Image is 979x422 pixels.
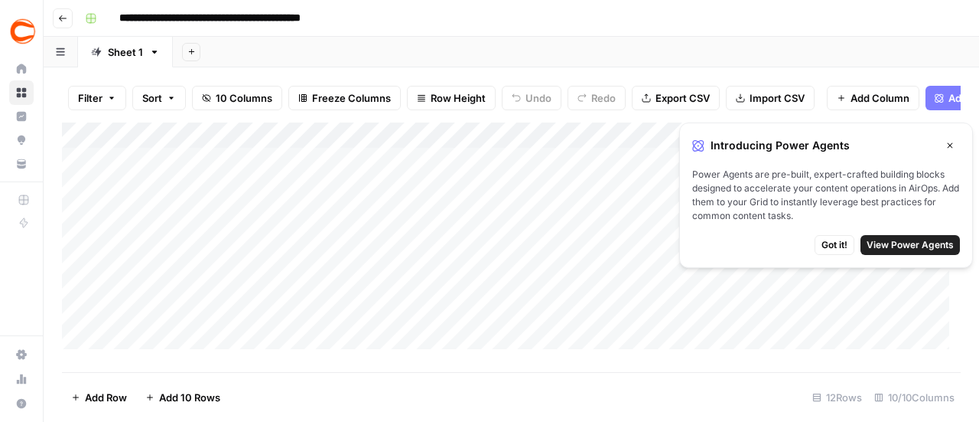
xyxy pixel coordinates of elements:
button: View Power Agents [860,235,960,255]
button: Redo [568,86,626,110]
span: View Power Agents [867,238,954,252]
span: Power Agents are pre-built, expert-crafted building blocks designed to accelerate your content op... [692,168,960,223]
button: Freeze Columns [288,86,401,110]
button: Export CSV [632,86,720,110]
a: Usage [9,367,34,391]
span: Import CSV [750,90,805,106]
button: Got it! [815,235,854,255]
span: Redo [591,90,616,106]
span: Freeze Columns [312,90,391,106]
button: Add 10 Rows [136,385,229,410]
button: Undo [502,86,561,110]
button: Add Row [62,385,136,410]
span: Add 10 Rows [159,390,220,405]
span: Filter [78,90,102,106]
a: Home [9,57,34,81]
a: Sheet 1 [78,37,173,67]
a: Settings [9,342,34,367]
img: Covers Logo [9,18,37,45]
div: 10/10 Columns [868,385,961,410]
button: Sort [132,86,186,110]
span: Undo [525,90,551,106]
a: Your Data [9,152,34,176]
button: Import CSV [726,86,815,110]
div: 12 Rows [806,385,868,410]
button: Add Column [827,86,919,110]
span: Export CSV [655,90,710,106]
button: Row Height [407,86,496,110]
span: Add Column [851,90,909,106]
a: Insights [9,104,34,129]
a: Opportunities [9,128,34,152]
div: Introducing Power Agents [692,136,960,155]
button: Filter [68,86,126,110]
button: 10 Columns [192,86,282,110]
span: Got it! [821,238,847,252]
button: Workspace: Covers [9,12,34,51]
span: Add Row [85,390,127,405]
span: Row Height [431,90,486,106]
span: Sort [142,90,162,106]
button: Help + Support [9,391,34,416]
span: 10 Columns [216,90,272,106]
div: Sheet 1 [108,44,143,60]
a: Browse [9,80,34,105]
